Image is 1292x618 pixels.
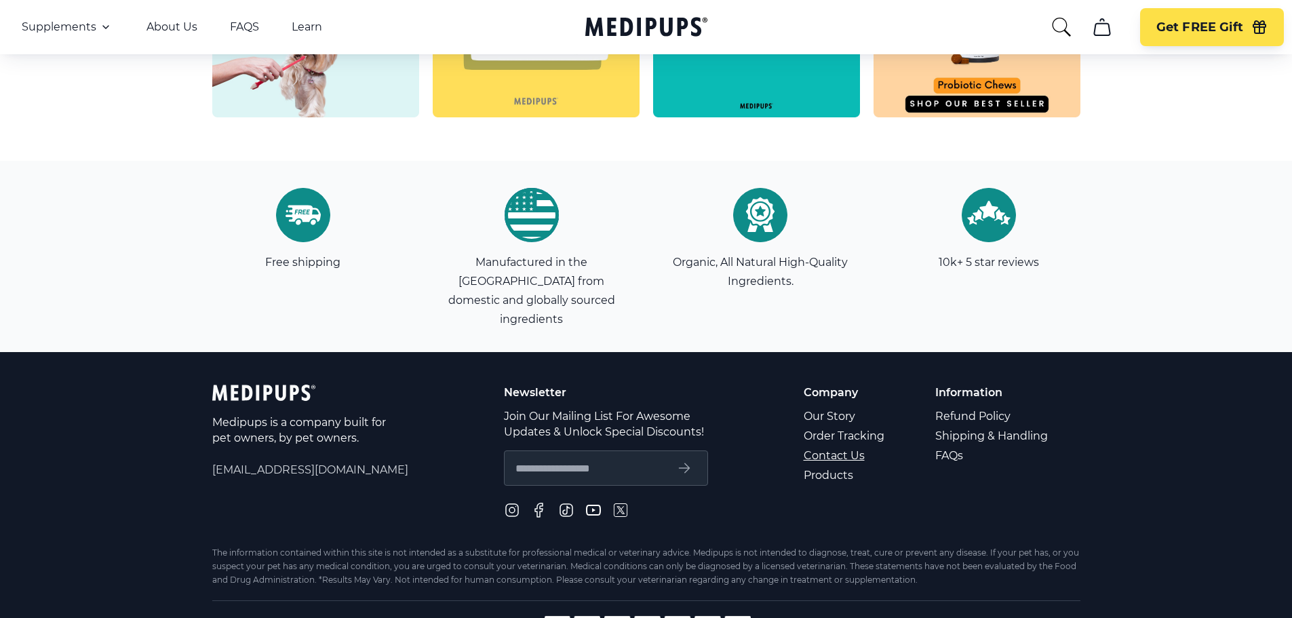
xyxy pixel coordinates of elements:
[1140,8,1284,46] button: Get FREE Gift
[935,446,1050,465] a: FAQs
[22,20,96,34] span: Supplements
[212,414,389,446] p: Medipups is a company built for pet owners, by pet owners.
[804,406,886,426] a: Our Story
[1051,16,1072,38] button: search
[504,385,708,400] p: Newsletter
[212,546,1080,587] div: The information contained within this site is not intended as a substitute for professional medic...
[22,19,114,35] button: Supplements
[292,20,322,34] a: Learn
[804,426,886,446] a: Order Tracking
[935,406,1050,426] a: Refund Policy
[230,20,259,34] a: FAQS
[1086,11,1118,43] button: cart
[265,253,340,272] p: Free shipping
[939,253,1039,272] p: 10k+ 5 star reviews
[1156,20,1243,35] span: Get FREE Gift
[935,385,1050,400] p: Information
[146,20,197,34] a: About Us
[669,253,851,291] p: Organic, All Natural High-Quality Ingredients.
[804,385,886,400] p: Company
[804,446,886,465] a: Contact Us
[935,426,1050,446] a: Shipping & Handling
[585,14,707,42] a: Medipups
[804,465,886,485] a: Products
[212,462,408,478] span: [EMAIL_ADDRESS][DOMAIN_NAME]
[504,408,708,440] p: Join Our Mailing List For Awesome Updates & Unlock Special Discounts!
[441,253,623,329] p: Manufactured in the [GEOGRAPHIC_DATA] from domestic and globally sourced ingredients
